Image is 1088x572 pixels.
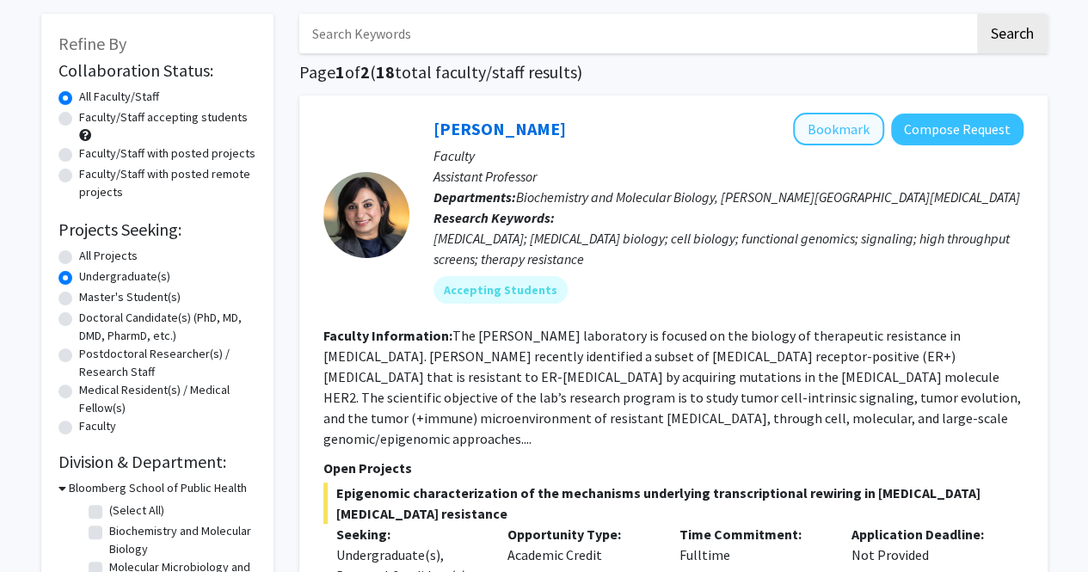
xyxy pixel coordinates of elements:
span: 1 [335,61,345,83]
a: [PERSON_NAME] [433,118,566,139]
p: Application Deadline: [851,524,998,544]
span: Epigenomic characterization of the mechanisms underlying transcriptional rewiring in [MEDICAL_DAT... [323,483,1023,524]
button: Compose Request to Utthara Nayar [891,114,1023,145]
mat-chip: Accepting Students [433,276,568,304]
label: Faculty/Staff with posted projects [79,145,255,163]
label: Doctoral Candidate(s) (PhD, MD, DMD, PharmD, etc.) [79,309,256,345]
b: Research Keywords: [433,209,555,226]
label: Master's Student(s) [79,288,181,306]
label: All Projects [79,247,138,265]
p: Open Projects [323,458,1023,478]
b: Departments: [433,188,516,206]
span: 18 [376,61,395,83]
p: Opportunity Type: [507,524,654,544]
div: [MEDICAL_DATA]; [MEDICAL_DATA] biology; cell biology; functional genomics; signaling; high throug... [433,228,1023,269]
h1: Page of ( total faculty/staff results) [299,62,1048,83]
label: Faculty/Staff with posted remote projects [79,165,256,201]
h2: Division & Department: [58,452,256,472]
label: Undergraduate(s) [79,268,170,286]
button: Search [977,14,1048,53]
label: Faculty/Staff accepting students [79,108,248,126]
h3: Bloomberg School of Public Health [69,479,247,497]
label: Faculty [79,417,116,435]
p: Time Commitment: [679,524,826,544]
label: Biochemistry and Molecular Biology [109,522,252,558]
label: Postdoctoral Researcher(s) / Research Staff [79,345,256,381]
fg-read-more: The [PERSON_NAME] laboratory is focused on the biology of therapeutic resistance in [MEDICAL_DATA... [323,327,1021,447]
h2: Collaboration Status: [58,60,256,81]
label: Medical Resident(s) / Medical Fellow(s) [79,381,256,417]
b: Faculty Information: [323,327,452,344]
iframe: Chat [13,495,73,559]
input: Search Keywords [299,14,974,53]
label: All Faculty/Staff [79,88,159,106]
p: Assistant Professor [433,166,1023,187]
p: Faculty [433,145,1023,166]
label: (Select All) [109,501,164,520]
span: Biochemistry and Molecular Biology, [PERSON_NAME][GEOGRAPHIC_DATA][MEDICAL_DATA] [516,188,1020,206]
span: Refine By [58,33,126,54]
button: Add Utthara Nayar to Bookmarks [793,113,884,145]
h2: Projects Seeking: [58,219,256,240]
p: Seeking: [336,524,483,544]
span: 2 [360,61,370,83]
